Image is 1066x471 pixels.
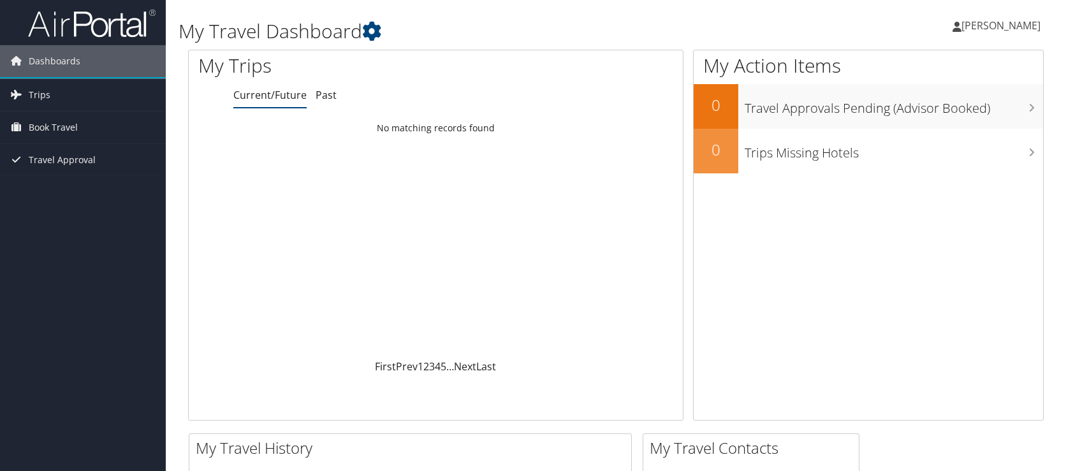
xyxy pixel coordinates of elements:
h2: My Travel History [196,437,631,459]
a: 0Trips Missing Hotels [694,129,1043,173]
h1: My Trips [198,52,467,79]
span: Dashboards [29,45,80,77]
a: 1 [418,359,423,373]
a: [PERSON_NAME] [953,6,1053,45]
a: 5 [441,359,446,373]
a: Last [476,359,496,373]
img: airportal-logo.png [28,8,156,38]
a: Prev [396,359,418,373]
h3: Travel Approvals Pending (Advisor Booked) [745,93,1043,117]
span: Trips [29,79,50,111]
h2: 0 [694,94,738,116]
a: 2 [423,359,429,373]
span: … [446,359,454,373]
h1: My Travel Dashboard [179,18,762,45]
a: 3 [429,359,435,373]
a: Current/Future [233,88,307,102]
a: Past [316,88,337,102]
td: No matching records found [189,117,683,140]
span: Travel Approval [29,144,96,176]
span: [PERSON_NAME] [961,18,1040,33]
a: 4 [435,359,441,373]
a: First [375,359,396,373]
h2: 0 [694,139,738,161]
a: Next [454,359,476,373]
h3: Trips Missing Hotels [745,138,1043,162]
span: Book Travel [29,112,78,143]
h2: My Travel Contacts [650,437,859,459]
h1: My Action Items [694,52,1043,79]
a: 0Travel Approvals Pending (Advisor Booked) [694,84,1043,129]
